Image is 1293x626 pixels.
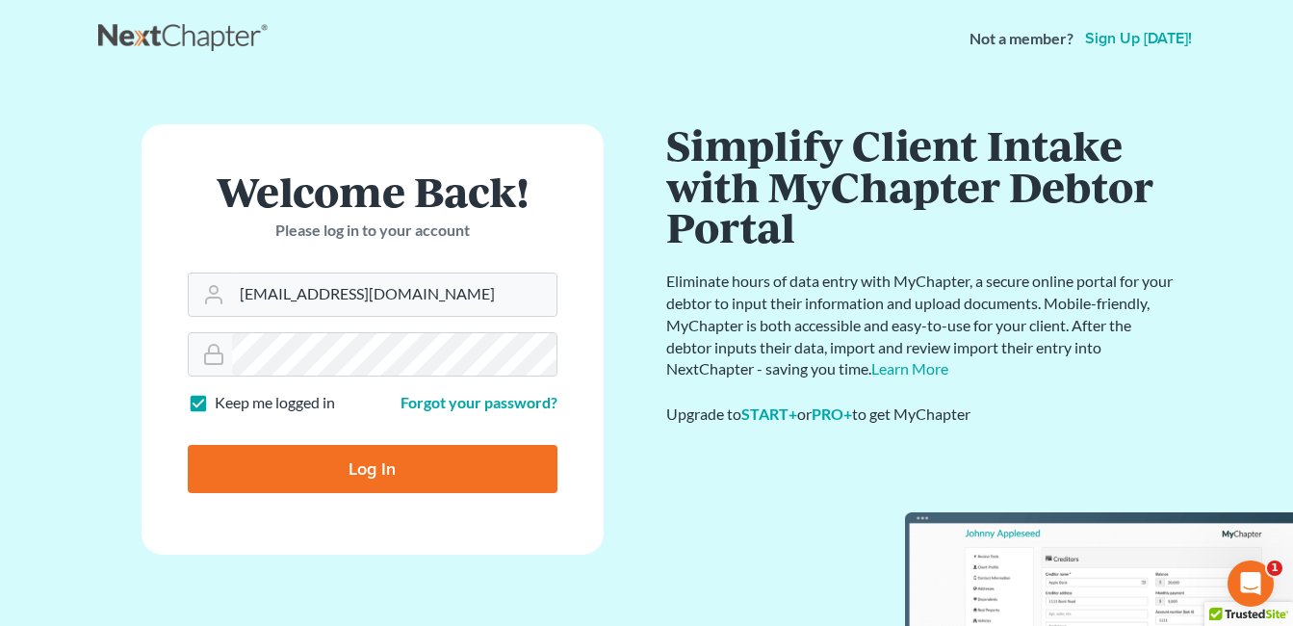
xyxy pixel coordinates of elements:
h1: Simplify Client Intake with MyChapter Debtor Portal [666,124,1177,248]
p: Eliminate hours of data entry with MyChapter, a secure online portal for your debtor to input the... [666,271,1177,380]
strong: Not a member? [970,28,1073,50]
p: Please log in to your account [188,220,557,242]
a: Sign up [DATE]! [1081,31,1196,46]
h1: Welcome Back! [188,170,557,212]
div: Upgrade to or to get MyChapter [666,404,1177,426]
label: Keep me logged in [215,392,335,414]
a: START+ [741,404,797,423]
input: Email Address [232,274,556,316]
a: Forgot your password? [401,393,557,411]
input: Log In [188,445,557,493]
span: 1 [1267,561,1282,576]
iframe: Intercom live chat [1228,561,1274,607]
a: PRO+ [812,404,852,423]
a: Learn More [871,359,948,378]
